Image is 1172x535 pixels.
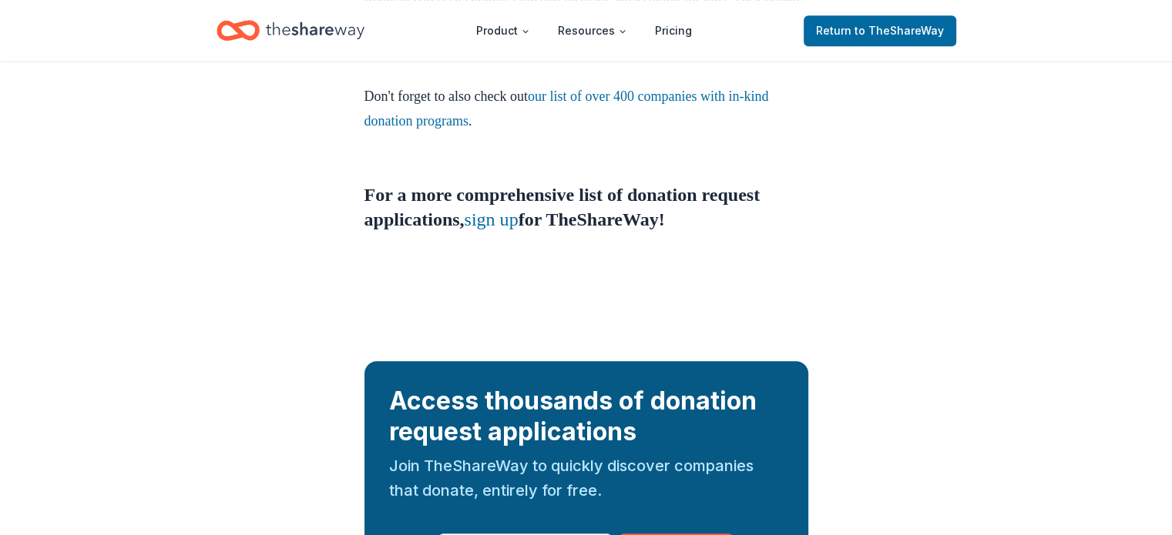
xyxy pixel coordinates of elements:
span: Return [816,22,944,40]
p: Don't forget to also check out . [364,84,808,182]
nav: Main [464,12,704,48]
a: Home [217,12,364,48]
div: Access thousands of donation request applications [389,386,784,447]
div: Join TheShareWay to quickly discover companies that donate, entirely for free. [389,453,784,503]
a: Returnto TheShareWay [804,15,956,46]
a: our list of over 400 companies with in-kind donation programs [364,89,769,129]
a: sign up [465,209,519,229]
h2: For a more comprehensive list of donation request applications, for TheShareWay! [364,182,808,232]
span: to TheShareWay [855,24,944,37]
button: Resources [546,15,640,46]
button: Product [464,15,542,46]
a: Pricing [643,15,704,46]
